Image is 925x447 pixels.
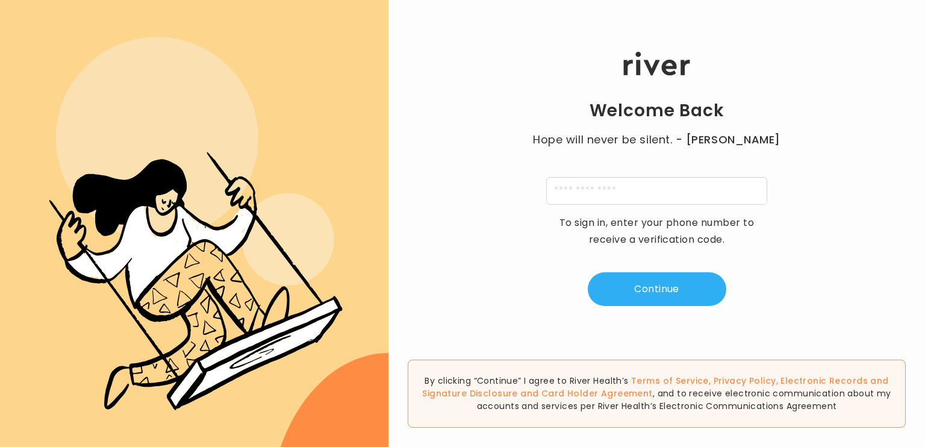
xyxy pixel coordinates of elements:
[588,272,726,306] button: Continue
[422,375,888,399] span: , , and
[714,375,776,387] a: Privacy Policy
[676,131,780,148] span: - [PERSON_NAME]
[422,375,888,399] a: Electronic Records and Signature Disclosure
[590,100,724,122] h1: Welcome Back
[552,214,762,248] p: To sign in, enter your phone number to receive a verification code.
[477,387,891,412] span: , and to receive electronic communication about my accounts and services per River Health’s Elect...
[631,375,709,387] a: Terms of Service
[541,387,653,399] a: Card Holder Agreement
[408,360,906,428] div: By clicking “Continue” I agree to River Health’s
[522,131,793,148] p: Hope will never be silent.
